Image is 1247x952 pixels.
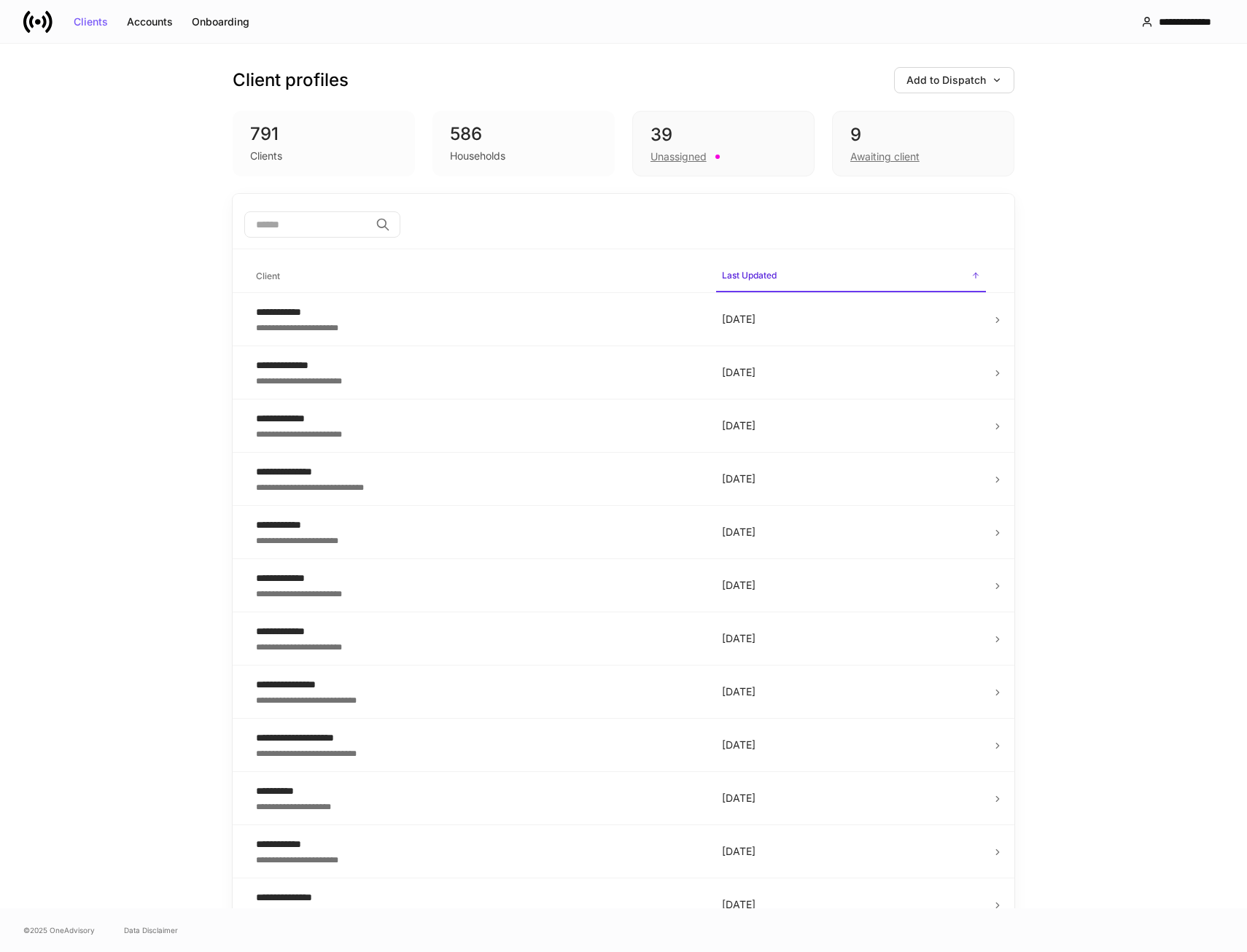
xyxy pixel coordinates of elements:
p: [DATE] [722,418,980,433]
h3: Client profiles [233,69,349,92]
button: Add to Dispatch [894,67,1014,93]
button: Onboarding [182,10,259,34]
span: © 2025 OneAdvisory [23,924,95,936]
span: Client [250,262,704,292]
p: [DATE] [722,738,980,752]
h6: Last Updated [722,268,777,282]
p: [DATE] [722,844,980,859]
p: [DATE] [722,525,980,539]
p: [DATE] [722,365,980,380]
div: Accounts [127,17,173,27]
div: 9Awaiting client [832,111,1014,176]
p: [DATE] [722,472,980,486]
p: [DATE] [722,791,980,805]
div: Awaiting client [850,149,920,164]
div: Clients [74,17,108,27]
div: 39 [650,123,796,147]
button: Accounts [117,10,182,34]
a: Data Disclaimer [124,924,178,936]
p: [DATE] [722,684,980,699]
div: 9 [850,123,996,147]
div: 39Unassigned [632,111,815,176]
span: Last Updated [716,261,986,292]
h6: Client [256,269,280,283]
div: 586 [450,122,597,146]
div: Unassigned [650,149,707,164]
div: Add to Dispatch [906,75,1002,85]
p: [DATE] [722,897,980,912]
div: Clients [250,149,282,163]
button: Clients [64,10,117,34]
div: 791 [250,122,397,146]
div: Onboarding [192,17,249,27]
p: [DATE] [722,578,980,593]
p: [DATE] [722,631,980,646]
p: [DATE] [722,312,980,327]
div: Households [450,149,505,163]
